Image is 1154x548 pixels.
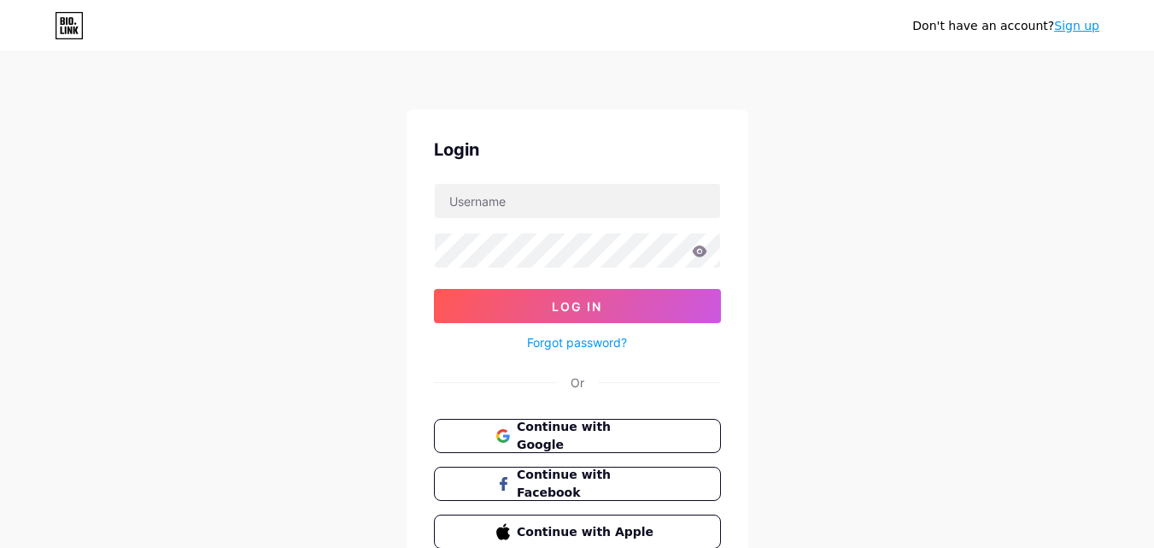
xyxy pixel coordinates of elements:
[517,466,658,502] span: Continue with Facebook
[517,418,658,454] span: Continue with Google
[571,374,584,392] div: Or
[435,184,720,218] input: Username
[1054,19,1099,32] a: Sign up
[434,467,721,501] button: Continue with Facebook
[434,137,721,162] div: Login
[552,299,602,314] span: Log In
[527,333,627,351] a: Forgot password?
[912,17,1099,35] div: Don't have an account?
[434,419,721,453] button: Continue with Google
[434,289,721,323] button: Log In
[517,523,658,541] span: Continue with Apple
